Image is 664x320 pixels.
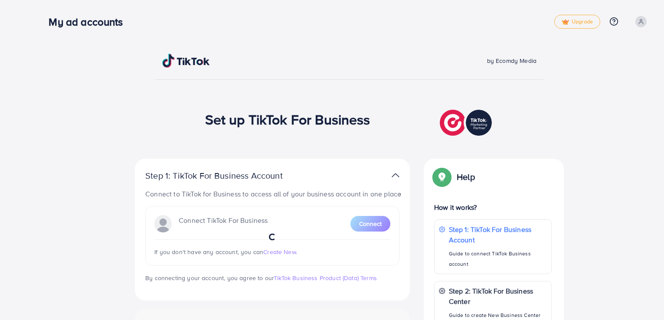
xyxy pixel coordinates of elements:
img: tick [562,19,569,25]
span: by Ecomdy Media [487,56,536,65]
p: Help [457,172,475,182]
img: Popup guide [434,169,450,185]
h1: Set up TikTok For Business [205,111,370,127]
p: Step 2: TikTok For Business Center [449,286,547,307]
span: Upgrade [562,19,593,25]
img: TikTok partner [440,108,494,138]
img: TikTok partner [392,169,399,182]
p: How it works? [434,202,552,212]
p: Step 1: TikTok For Business Account [145,170,310,181]
p: Guide to connect TikTok Business account [449,248,547,269]
p: Step 1: TikTok For Business Account [449,224,547,245]
h3: My ad accounts [49,16,130,28]
img: TikTok [162,54,210,68]
a: tickUpgrade [554,15,600,29]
